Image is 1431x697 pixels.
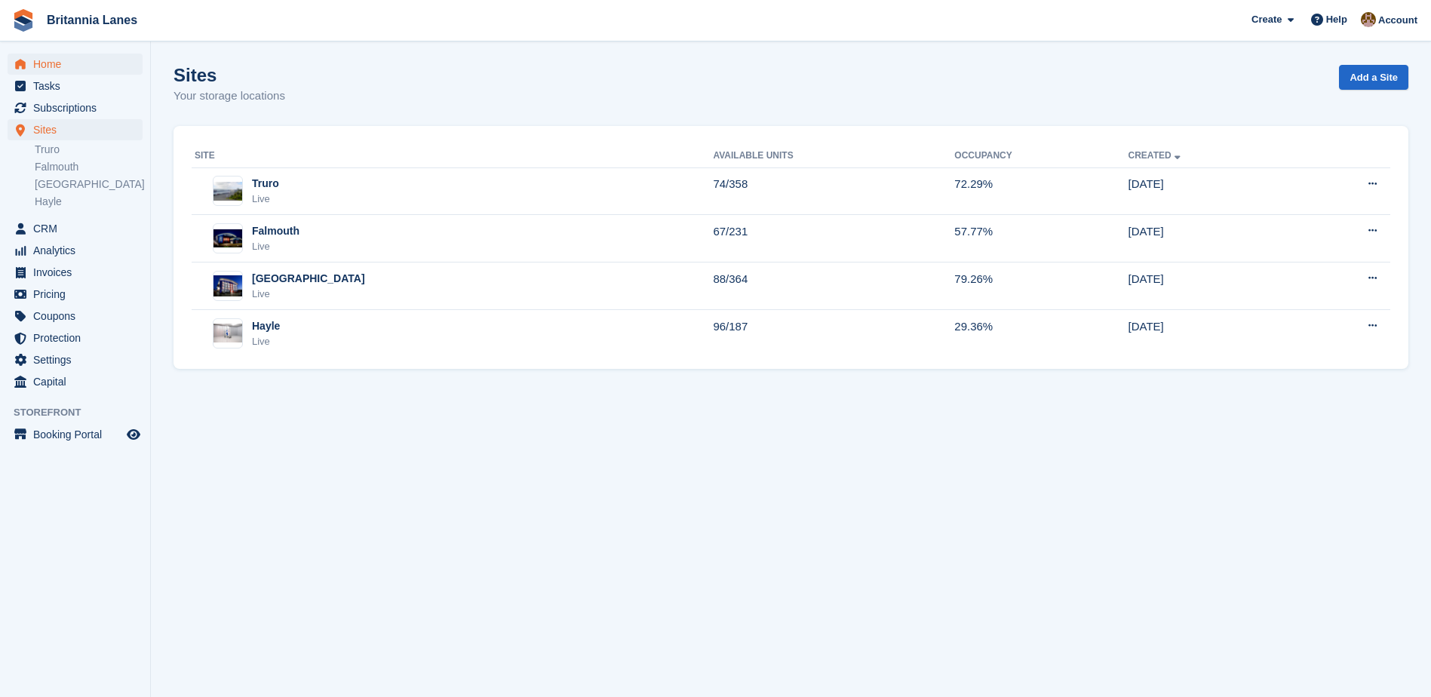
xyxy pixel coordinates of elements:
h1: Sites [174,65,285,85]
td: 57.77% [954,215,1128,263]
td: 29.36% [954,310,1128,357]
span: Capital [33,371,124,392]
span: Booking Portal [33,424,124,445]
a: menu [8,240,143,261]
span: Subscriptions [33,97,124,118]
a: Preview store [124,425,143,444]
td: 88/364 [713,263,954,310]
span: Storefront [14,405,150,420]
td: 67/231 [713,215,954,263]
a: [GEOGRAPHIC_DATA] [35,177,143,192]
a: Britannia Lanes [41,8,143,32]
a: Falmouth [35,160,143,174]
span: Home [33,54,124,75]
a: menu [8,284,143,305]
a: Hayle [35,195,143,209]
a: menu [8,327,143,348]
img: stora-icon-8386f47178a22dfd0bd8f6a31ec36ba5ce8667c1dd55bd0f319d3a0aa187defe.svg [12,9,35,32]
span: Invoices [33,262,124,283]
a: menu [8,75,143,97]
div: Live [252,334,280,349]
img: Image of Hayle site [213,324,242,343]
div: Hayle [252,318,280,334]
td: [DATE] [1129,310,1294,357]
span: Tasks [33,75,124,97]
span: Sites [33,119,124,140]
a: menu [8,262,143,283]
img: Admin [1361,12,1376,27]
a: menu [8,54,143,75]
td: 74/358 [713,167,954,215]
td: 96/187 [713,310,954,357]
td: [DATE] [1129,263,1294,310]
img: Image of Exeter site [213,275,242,297]
td: 79.26% [954,263,1128,310]
img: Image of Truro site [213,182,242,201]
th: Site [192,144,713,168]
td: [DATE] [1129,215,1294,263]
span: Analytics [33,240,124,261]
a: menu [8,424,143,445]
span: CRM [33,218,124,239]
th: Occupancy [954,144,1128,168]
span: Coupons [33,306,124,327]
a: menu [8,119,143,140]
div: Live [252,192,279,207]
span: Protection [33,327,124,348]
span: Settings [33,349,124,370]
a: menu [8,218,143,239]
a: menu [8,306,143,327]
a: Truro [35,143,143,157]
img: Image of Falmouth site [213,229,242,247]
div: Live [252,239,299,254]
p: Your storage locations [174,88,285,105]
th: Available Units [713,144,954,168]
span: Pricing [33,284,124,305]
span: Create [1251,12,1282,27]
a: Add a Site [1339,65,1408,90]
div: [GEOGRAPHIC_DATA] [252,271,365,287]
a: Created [1129,150,1184,161]
div: Falmouth [252,223,299,239]
span: Account [1378,13,1417,28]
a: menu [8,349,143,370]
div: Live [252,287,365,302]
a: menu [8,371,143,392]
div: Truro [252,176,279,192]
a: menu [8,97,143,118]
td: [DATE] [1129,167,1294,215]
td: 72.29% [954,167,1128,215]
span: Help [1326,12,1347,27]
